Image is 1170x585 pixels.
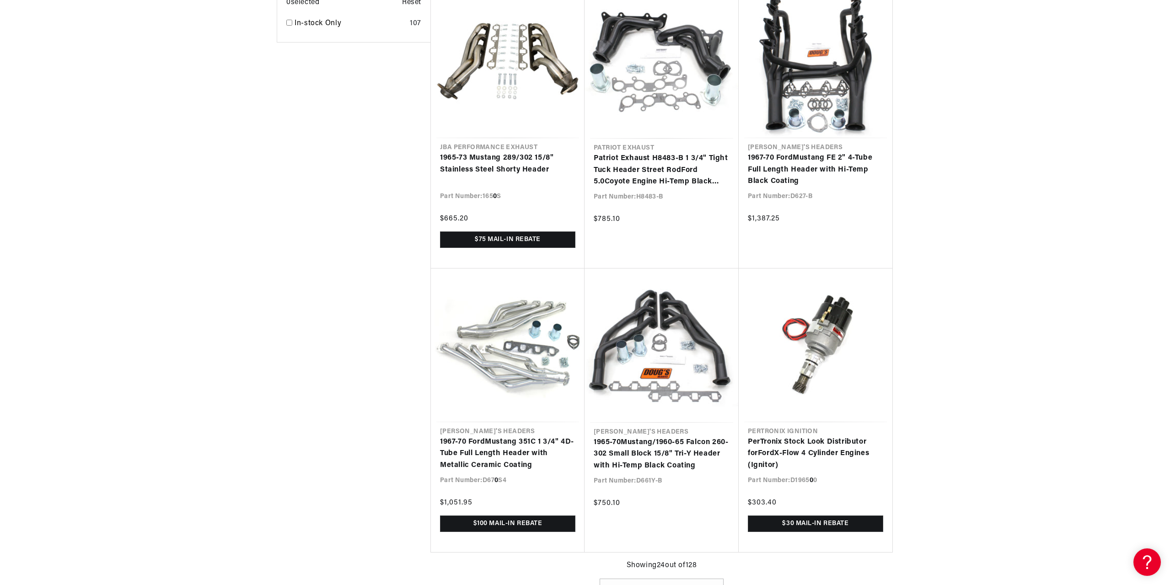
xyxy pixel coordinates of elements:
[440,152,575,176] a: 1965-73 Mustang 289/302 15/8" Stainless Steel Shorty Header
[295,18,406,30] a: In-stock Only
[748,152,883,188] a: 1967-70 FordMustang FE 2" 4-Tube Full Length Header with Hi-Temp Black Coating
[440,436,575,472] a: 1967-70 FordMustang 351C 1 3/4" 4D-Tube Full Length Header with Metallic Ceramic Coating
[594,437,730,472] a: 1965-70Mustang/1960-65 Falcon 260-302 Small Block 15/8" Tri-Y Header with Hi-Temp Black Coating
[627,560,697,572] span: Showing 24 out of 128
[410,18,421,30] div: 107
[748,436,883,472] a: PerTronix Stock Look Distributor forFordX-Flow 4 Cylinder Engines (Ignitor)
[594,153,730,188] a: Patriot Exhaust H8483-B 1 3/4" Tight Tuck Header Street RodFord 5.0Coyote Engine Hi-Temp Black Co...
